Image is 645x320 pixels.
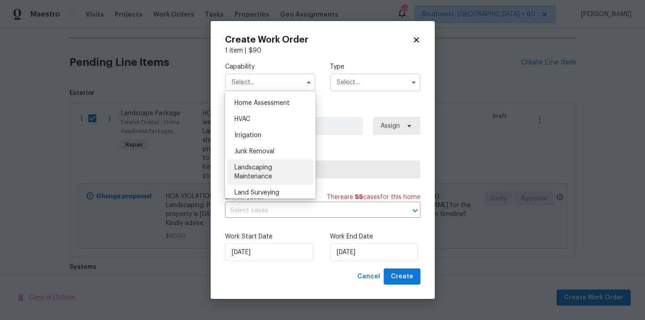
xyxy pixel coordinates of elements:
[234,100,290,106] span: Home Assessment
[225,74,316,91] input: Select...
[234,190,279,196] span: Land Surveying
[384,268,420,285] button: Create
[355,194,363,200] span: 55
[330,243,418,261] input: M/D/YYYY
[225,46,420,55] div: 1 item |
[381,121,400,130] span: Assign
[225,35,412,44] h2: Create Work Order
[330,232,420,241] label: Work End Date
[409,204,421,217] button: Open
[327,193,420,202] span: There are case s for this home
[303,77,314,88] button: Hide options
[225,106,420,115] label: Work Order Manager
[391,271,413,282] span: Create
[225,204,395,218] input: Select cases
[234,132,261,138] span: Irrigation
[330,74,420,91] input: Select...
[225,243,313,261] input: M/D/YYYY
[233,165,413,174] span: Select trade partner
[234,164,272,180] span: Landscaping Maintenance
[234,148,274,155] span: Junk Removal
[225,149,420,158] label: Trade Partner
[225,62,316,71] label: Capability
[357,271,380,282] span: Cancel
[225,232,316,241] label: Work Start Date
[354,268,384,285] button: Cancel
[234,116,250,122] span: HVAC
[330,62,420,71] label: Type
[408,77,419,88] button: Show options
[249,48,261,54] span: $ 90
